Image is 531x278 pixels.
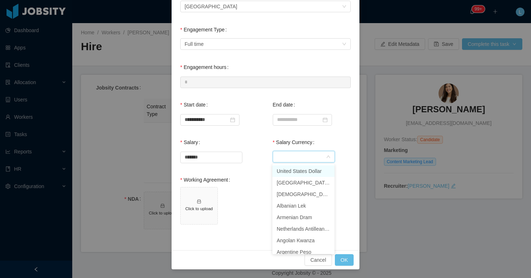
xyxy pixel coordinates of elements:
[277,152,326,163] input: Salary Currency
[272,235,334,246] li: Angolan Kwanza
[185,39,204,49] div: Full time
[272,246,334,258] li: Argentine Peso
[180,102,211,108] label: Start date
[180,27,230,32] label: Engagement Type
[272,188,334,200] li: [DEMOGRAPHIC_DATA]
[272,200,334,212] li: Albanian Lek
[272,212,334,223] li: Armenian Dram
[184,205,215,212] h5: Click to upload
[342,4,346,9] i: icon: down
[305,254,332,266] button: Cancel
[273,102,298,108] label: End date
[335,254,354,266] button: OK
[272,177,334,188] li: [GEOGRAPHIC_DATA] Dirham
[342,42,346,47] i: icon: down
[181,77,350,88] input: Engagement hours
[326,155,331,160] i: icon: down
[185,1,237,12] div: USA
[272,223,334,235] li: Netherlands Antillean Guilder
[180,64,232,70] label: Engagement hours
[273,139,318,145] label: Salary Currency
[180,177,233,183] label: Working Agreement
[272,165,334,177] li: United States Dollar
[323,117,328,122] i: icon: calendar
[180,139,203,145] label: Salary
[181,152,242,163] input: Salary
[197,199,202,204] i: icon: inbox
[230,117,235,122] i: icon: calendar
[181,187,217,224] span: icon: inboxClick to upload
